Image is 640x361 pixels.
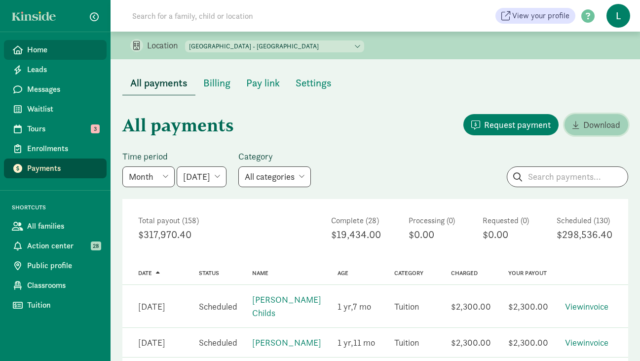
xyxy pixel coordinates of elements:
div: $2,300.00 [508,300,548,313]
button: Pay link [238,71,288,95]
a: Your payout [508,270,547,277]
h1: All payments [122,107,374,143]
span: View your profile [512,10,569,22]
a: Status [199,270,219,277]
a: [PERSON_NAME] Childs [252,294,321,319]
a: All payments [122,78,195,89]
div: $0.00 [483,227,529,242]
span: All payments [130,75,188,91]
label: Category [238,151,311,162]
a: Pay link [238,78,288,89]
a: All families [4,216,107,236]
span: Billing [203,75,230,91]
span: 7 [353,301,371,312]
div: $317,970.40 [138,227,303,242]
span: Pay link [246,75,280,91]
div: $2,300.00 [451,300,491,313]
span: Leads [27,64,99,76]
a: Classrooms [4,276,107,295]
div: Complete (28) [331,215,381,227]
a: Download [565,114,628,135]
span: Waitlist [27,103,99,115]
a: Home [4,40,107,60]
a: Leads [4,60,107,80]
div: $19,434.00 [331,227,381,242]
span: Action center [27,240,99,252]
input: Search payments... [507,167,628,187]
div: Tuition [394,300,419,313]
span: Enrollments [27,143,99,155]
span: Date [138,270,152,277]
div: Scheduled (130) [557,215,612,227]
a: Payments [4,159,107,178]
span: Tuition [27,299,99,311]
a: View your profile [495,8,575,24]
span: Classrooms [27,280,99,291]
a: Enrollments [4,139,107,159]
div: Requested (0) [483,215,529,227]
span: Messages [27,83,99,95]
span: Home [27,44,99,56]
span: Tours [27,123,99,135]
span: 1 [338,301,353,312]
div: Total payout (158) [138,215,303,227]
span: All families [27,220,99,232]
span: 28 [91,241,101,250]
div: $298,536.40 [557,227,612,242]
a: Action center 28 [4,236,107,256]
a: Waitlist [4,99,107,119]
div: $2,300.00 [508,336,548,349]
a: Tuition [4,295,107,315]
a: Date [138,270,160,277]
a: Tours 3 [4,119,107,139]
label: Time period [122,151,226,162]
span: 3 [91,124,100,133]
span: Payments [27,162,99,174]
span: Settings [296,75,332,91]
span: Scheduled [199,337,237,348]
a: Settings [288,78,339,89]
a: Name [252,270,268,277]
span: Public profile [27,260,99,272]
a: Viewinvoice [565,301,608,312]
a: Category [394,270,423,277]
a: Viewinvoice [565,337,608,348]
div: [DATE] [138,300,165,313]
button: Settings [288,71,339,95]
a: Public profile [4,256,107,276]
span: L [606,4,630,28]
button: Billing [195,71,238,95]
span: 1 [338,337,353,348]
div: $0.00 [409,227,455,242]
span: 11 [353,337,375,348]
iframe: Chat Widget [591,314,640,361]
a: Messages [4,80,107,99]
input: Search for a family, child or location [126,6,403,26]
a: Age [338,270,348,277]
button: Request payment [463,114,559,135]
div: [DATE] [138,336,165,349]
button: All payments [122,71,195,95]
span: Request payment [484,118,551,131]
a: [PERSON_NAME] [252,337,321,348]
div: Tuition [394,336,419,349]
div: Processing (0) [409,215,455,227]
p: Location [147,40,185,51]
a: Charged [451,270,478,277]
div: $2,300.00 [451,336,491,349]
span: Download [583,118,620,131]
span: Scheduled [199,301,237,312]
a: Billing [195,78,238,89]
